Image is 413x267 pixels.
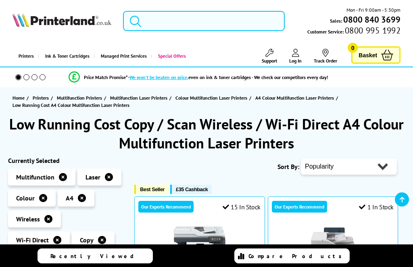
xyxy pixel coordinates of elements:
[84,74,128,80] span: Price Match Promise*
[45,46,90,67] span: Ink & Toner Cartridges
[343,14,400,25] b: 0800 840 3699
[38,248,152,263] a: Recently Viewed
[346,6,400,14] span: Mon - Fri 9:00am - 5:30pm
[8,115,405,152] h1: Low Running Cost Copy / Scan Wireless / Wi-Fi Direct A4 Colour Multifunction Laser Printers
[94,46,151,67] a: Managed Print Services
[38,46,94,67] a: Ink & Toner Cartridges
[255,94,334,102] span: A4 Colour Multifunction Laser Printers
[175,94,247,102] span: Colour Multifunction Laser Printers
[4,70,393,84] li: modal_Promise
[50,252,142,260] span: Recently Viewed
[16,173,54,181] span: Multifunction
[57,94,102,102] span: Multifunction Printers
[223,203,261,211] div: 15 In Stock
[176,186,208,192] span: £35 Cashback
[13,102,129,108] span: Low Running Cost A4 Colour Multifunction Laser Printers
[66,194,73,202] span: A4
[330,17,342,25] span: Sales:
[13,13,111,27] img: Printerland Logo
[289,49,302,64] a: Log In
[170,185,212,194] button: £35 Cashback
[110,94,169,102] a: Multifunction Laser Printers
[277,163,299,171] span: Sort By:
[129,74,188,80] span: We won’t be beaten on price,
[262,58,277,64] span: Support
[13,13,111,29] a: Printerland Logo
[342,16,400,23] a: 0800 840 3699
[348,43,358,53] span: 0
[255,94,336,102] a: A4 Colour Multifunction Laser Printers
[57,94,104,102] a: Multifunction Printers
[8,156,125,165] div: Currently Selected
[272,201,327,213] div: Our Experts Recommend
[16,236,49,244] span: Wi-Fi Direct
[248,252,346,260] span: Compare Products
[344,27,400,34] span: 0800 995 1992
[359,50,377,60] span: Basket
[33,94,51,102] a: Printers
[307,27,400,35] span: Customer Service:
[16,194,35,202] span: Colour
[16,215,40,223] span: Wireless
[175,94,249,102] a: Colour Multifunction Laser Printers
[314,49,337,64] a: Track Order
[151,46,190,67] a: Special Offers
[140,186,165,192] span: Best Seller
[110,94,167,102] span: Multifunction Laser Printers
[13,94,27,102] a: Home
[33,94,49,102] span: Printers
[359,203,394,211] div: 1 In Stock
[262,49,277,64] a: Support
[80,236,94,244] span: Copy
[134,185,169,194] button: Best Seller
[351,46,400,64] a: Basket 0
[234,248,349,263] a: Compare Products
[86,173,100,181] span: Laser
[138,201,194,213] div: Our Experts Recommend
[289,58,302,64] span: Log In
[128,74,328,80] div: - even on ink & toner cartridges - We check our competitors every day!
[13,46,38,67] a: Printers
